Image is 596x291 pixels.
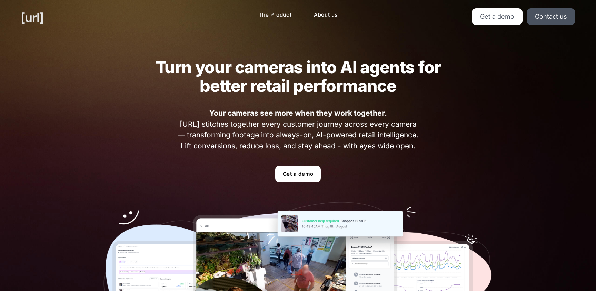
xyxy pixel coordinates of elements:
[472,8,523,25] a: Get a demo
[142,58,454,95] h2: Turn your cameras into AI agents for better retail performance
[21,8,43,27] a: [URL]
[527,8,575,25] a: Contact us
[308,8,343,22] a: About us
[209,109,387,117] strong: Your cameras see more when they work together.
[176,108,421,151] span: [URL] stitches together every customer journey across every camera — transforming footage into al...
[253,8,297,22] a: The Product
[275,166,321,182] a: Get a demo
